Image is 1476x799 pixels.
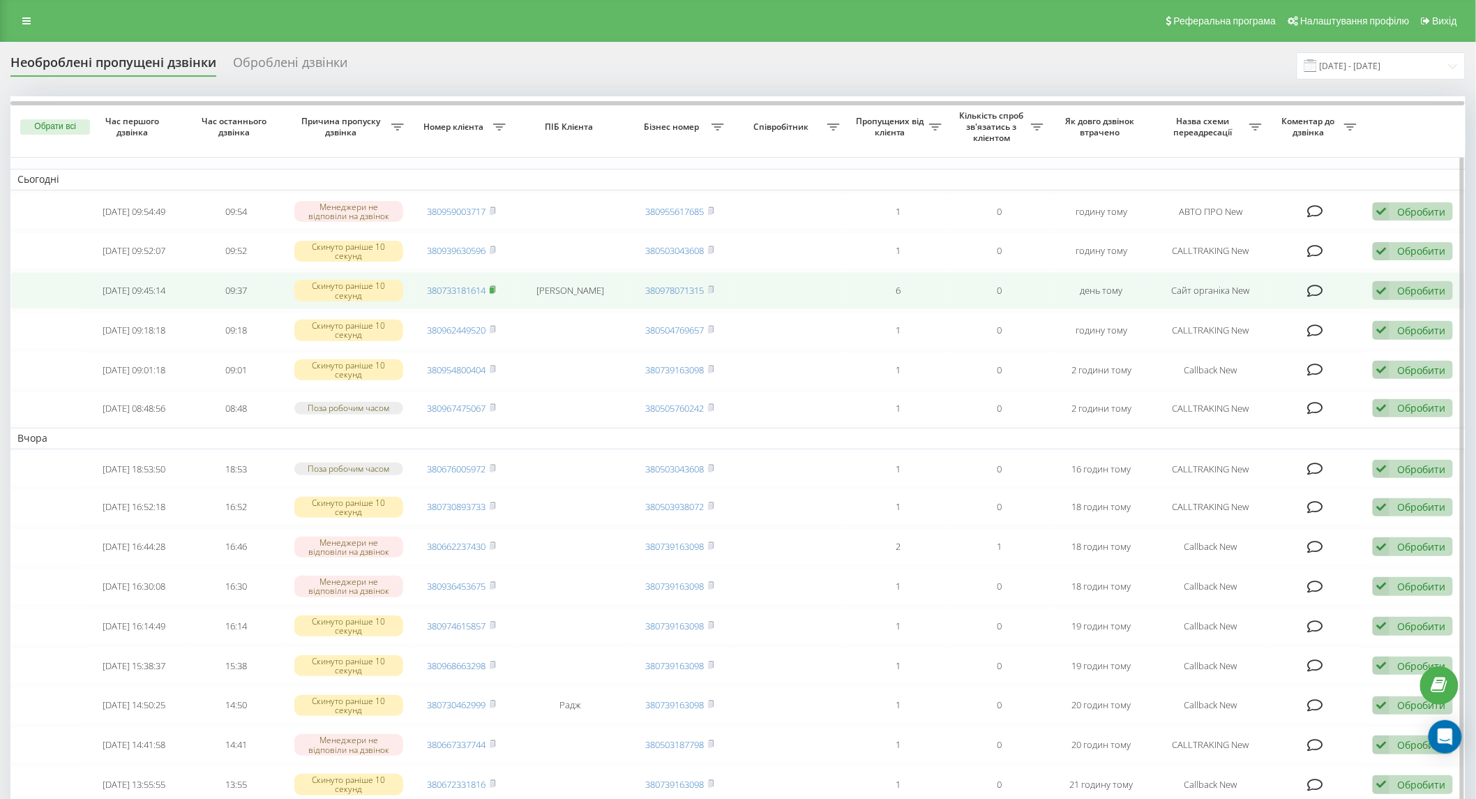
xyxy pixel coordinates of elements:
[1152,272,1269,309] td: Сайт органіка New
[646,463,705,475] a: 380503043608
[646,659,705,672] a: 380739163098
[1300,15,1409,27] span: Налаштування профілю
[1397,738,1445,752] div: Обробити
[646,205,705,218] a: 380955617685
[949,452,1050,486] td: 0
[1050,352,1152,389] td: 2 години тому
[1397,205,1445,218] div: Обробити
[10,55,216,77] div: Необроблені пропущені дзвінки
[428,540,486,553] a: 380662237430
[1159,116,1249,137] span: Назва схеми переадресації
[1397,659,1445,673] div: Обробити
[233,55,347,77] div: Оброблені дзвінки
[1152,489,1269,526] td: CALLTRAKING New
[1152,391,1269,426] td: CALLTRAKING New
[428,402,486,415] a: 380967475067
[428,699,486,711] a: 380730462999
[956,110,1031,143] span: Кількість спроб зв'язатись з клієнтом
[949,489,1050,526] td: 0
[949,608,1050,645] td: 0
[1152,352,1269,389] td: Callback New
[1050,687,1152,724] td: 20 годин тому
[185,391,287,426] td: 08:48
[83,193,185,230] td: [DATE] 09:54:49
[1152,726,1269,763] td: CALLTRAKING New
[83,312,185,349] td: [DATE] 09:18:18
[1050,608,1152,645] td: 19 годин тому
[294,280,404,301] div: Скинуто раніше 10 секунд
[83,391,185,426] td: [DATE] 08:48:56
[83,568,185,605] td: [DATE] 16:30:08
[185,272,287,309] td: 09:37
[95,116,174,137] span: Час першого дзвінка
[646,364,705,376] a: 380739163098
[949,193,1050,230] td: 0
[847,391,949,426] td: 1
[646,284,705,297] a: 380978071315
[1050,272,1152,309] td: день тому
[185,648,287,685] td: 15:38
[83,648,185,685] td: [DATE] 15:38:37
[1276,116,1344,137] span: Коментар до дзвінка
[83,489,185,526] td: [DATE] 16:52:18
[185,568,287,605] td: 16:30
[185,312,287,349] td: 09:18
[646,244,705,257] a: 380503043608
[847,352,949,389] td: 1
[294,359,404,380] div: Скинуто раніше 10 секунд
[646,500,705,513] a: 380503938072
[1152,608,1269,645] td: Callback New
[949,272,1050,309] td: 0
[1050,568,1152,605] td: 18 годин тому
[197,116,276,137] span: Час останнього дзвінка
[294,695,404,716] div: Скинуто раніше 10 секунд
[847,608,949,645] td: 1
[83,452,185,486] td: [DATE] 18:53:50
[847,489,949,526] td: 1
[646,402,705,415] a: 380505760242
[294,463,404,475] div: Поза робочим часом
[949,648,1050,685] td: 0
[294,320,404,341] div: Скинуто раніше 10 секунд
[1397,500,1445,514] div: Обробити
[1152,687,1269,724] td: Callback New
[1397,463,1445,476] div: Обробити
[83,272,185,309] td: [DATE] 09:45:14
[1397,580,1445,593] div: Обробити
[646,580,705,592] a: 380739163098
[646,324,705,336] a: 380504769657
[294,402,404,414] div: Поза робочим часом
[83,352,185,389] td: [DATE] 09:01:18
[1152,648,1269,685] td: Callback New
[847,232,949,269] td: 1
[1050,489,1152,526] td: 18 годин тому
[847,312,949,349] td: 1
[428,244,486,257] a: 380939630596
[428,738,486,751] a: 380667337744
[525,121,617,133] span: ПІБ Клієнта
[949,352,1050,389] td: 0
[646,778,705,791] a: 380739163098
[949,568,1050,605] td: 0
[646,738,705,751] a: 380503187798
[294,241,404,262] div: Скинуто раніше 10 секунд
[20,119,90,135] button: Обрати всі
[428,659,486,672] a: 380968663298
[949,726,1050,763] td: 0
[847,687,949,724] td: 1
[294,537,404,558] div: Менеджери не відповіли на дзвінок
[1050,452,1152,486] td: 16 годин тому
[949,232,1050,269] td: 0
[83,528,185,565] td: [DATE] 16:44:28
[294,774,404,795] div: Скинуто раніше 10 секунд
[294,497,404,518] div: Скинуто раніше 10 секунд
[847,193,949,230] td: 1
[428,778,486,791] a: 380672331816
[83,608,185,645] td: [DATE] 16:14:49
[1152,568,1269,605] td: Callback New
[1062,116,1141,137] span: Як довго дзвінок втрачено
[1050,312,1152,349] td: годину тому
[294,201,404,222] div: Менеджери не відповіли на дзвінок
[513,272,629,309] td: [PERSON_NAME]
[83,726,185,763] td: [DATE] 14:41:58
